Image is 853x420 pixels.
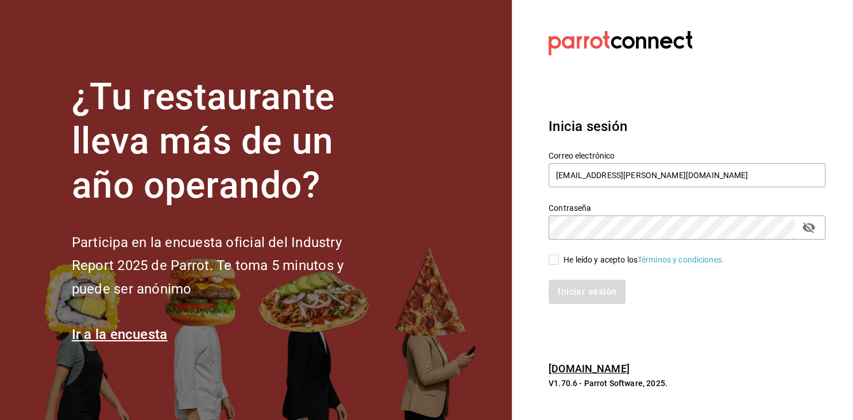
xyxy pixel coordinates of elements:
[72,231,382,301] h2: Participa en la encuesta oficial del Industry Report 2025 de Parrot. Te toma 5 minutos y puede se...
[549,163,825,187] input: Ingresa tu correo electrónico
[549,116,825,137] h3: Inicia sesión
[563,254,724,266] div: He leído y acepto los
[549,204,825,212] label: Contraseña
[72,326,168,342] a: Ir a la encuesta
[549,152,825,160] label: Correo electrónico
[799,218,819,237] button: passwordField
[72,75,382,207] h1: ¿Tu restaurante lleva más de un año operando?
[549,377,825,389] p: V1.70.6 - Parrot Software, 2025.
[549,363,630,375] a: [DOMAIN_NAME]
[638,255,724,264] a: Términos y condiciones.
